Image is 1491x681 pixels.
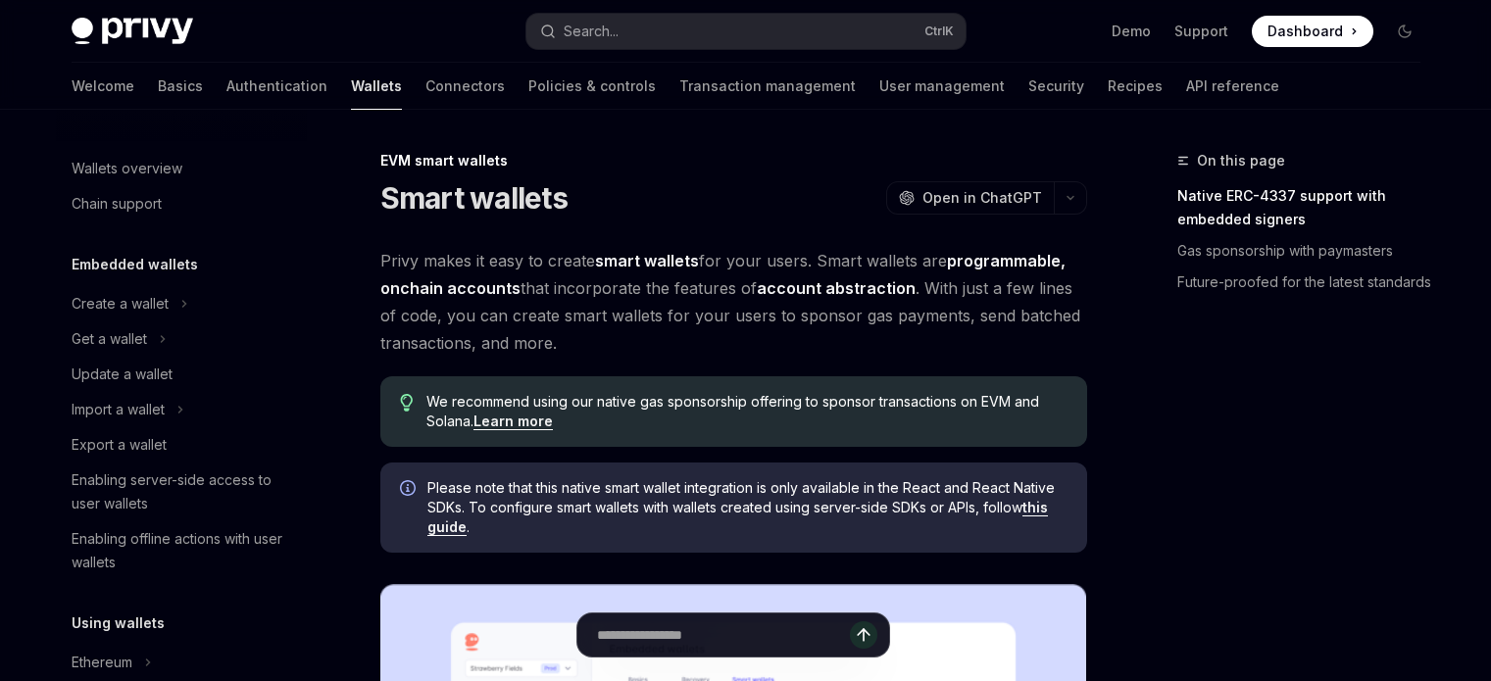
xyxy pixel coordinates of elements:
a: Wallets [351,63,402,110]
h5: Embedded wallets [72,253,198,276]
a: Recipes [1108,63,1163,110]
a: Demo [1112,22,1151,41]
button: Search...CtrlK [526,14,966,49]
a: Native ERC-4337 support with embedded signers [1177,180,1436,235]
a: Export a wallet [56,427,307,462]
svg: Info [400,480,420,500]
div: Import a wallet [72,398,165,421]
div: Chain support [72,192,162,216]
div: Search... [564,20,619,43]
a: Basics [158,63,203,110]
div: Enabling server-side access to user wallets [72,468,295,515]
a: Authentication [226,63,327,110]
div: Wallets overview [72,157,182,180]
div: Enabling offline actions with user wallets [72,527,295,574]
a: account abstraction [757,278,916,299]
div: Create a wallet [72,292,169,316]
a: Security [1028,63,1084,110]
span: Dashboard [1267,22,1343,41]
a: Gas sponsorship with paymasters [1177,235,1436,267]
span: Please note that this native smart wallet integration is only available in the React and React Na... [427,478,1068,537]
a: User management [879,63,1005,110]
span: Ctrl K [924,24,954,39]
img: dark logo [72,18,193,45]
div: Get a wallet [72,327,147,351]
strong: smart wallets [595,251,699,270]
button: Open in ChatGPT [886,181,1054,215]
a: Support [1174,22,1228,41]
a: Future-proofed for the latest standards [1177,267,1436,298]
h1: Smart wallets [380,180,568,216]
div: EVM smart wallets [380,151,1087,170]
a: Welcome [72,63,134,110]
a: API reference [1186,63,1279,110]
a: Learn more [473,413,553,430]
a: Transaction management [679,63,856,110]
span: Open in ChatGPT [922,188,1042,208]
span: On this page [1197,149,1285,172]
a: Enabling server-side access to user wallets [56,462,307,521]
span: We recommend using our native gas sponsorship offering to sponsor transactions on EVM and Solana. [426,392,1067,431]
a: Chain support [56,186,307,221]
button: Send message [850,621,877,649]
svg: Tip [400,394,414,412]
h5: Using wallets [72,611,165,635]
a: Policies & controls [528,63,656,110]
span: Privy makes it easy to create for your users. Smart wallets are that incorporate the features of ... [380,247,1087,357]
div: Ethereum [72,651,132,674]
a: Wallets overview [56,151,307,186]
a: Update a wallet [56,357,307,392]
a: Dashboard [1252,16,1373,47]
button: Toggle dark mode [1389,16,1420,47]
a: Enabling offline actions with user wallets [56,521,307,580]
div: Export a wallet [72,433,167,457]
a: Connectors [425,63,505,110]
div: Update a wallet [72,363,173,386]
